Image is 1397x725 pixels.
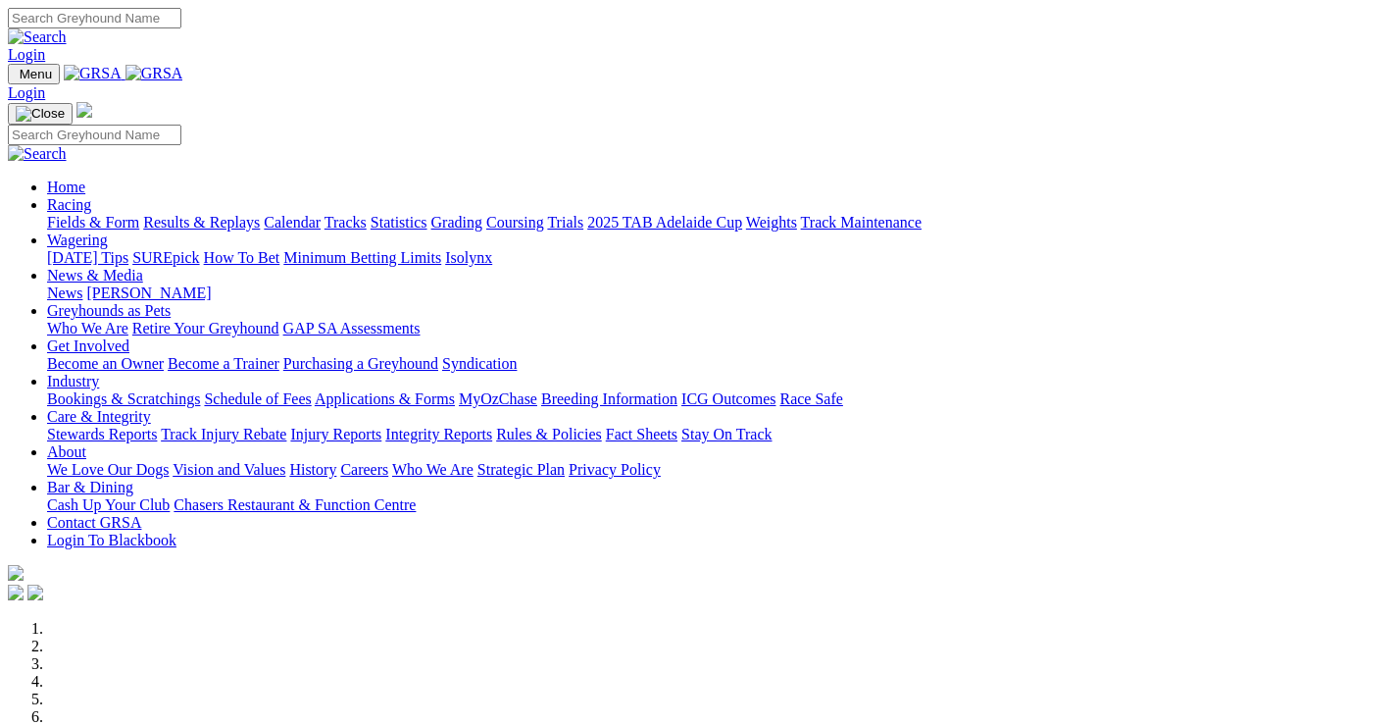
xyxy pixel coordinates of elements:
[289,461,336,478] a: History
[47,355,1389,373] div: Get Involved
[47,408,151,425] a: Care & Integrity
[76,102,92,118] img: logo-grsa-white.png
[392,461,474,478] a: Who We Are
[47,337,129,354] a: Get Involved
[283,355,438,372] a: Purchasing a Greyhound
[204,390,311,407] a: Schedule of Fees
[290,426,381,442] a: Injury Reports
[8,585,24,600] img: facebook.svg
[569,461,661,478] a: Privacy Policy
[20,67,52,81] span: Menu
[47,426,1389,443] div: Care & Integrity
[47,214,139,231] a: Fields & Form
[8,125,181,145] input: Search
[47,461,169,478] a: We Love Our Dogs
[47,390,1389,408] div: Industry
[161,426,286,442] a: Track Injury Rebate
[204,249,280,266] a: How To Bet
[746,214,797,231] a: Weights
[143,214,260,231] a: Results & Replays
[125,65,183,82] img: GRSA
[606,426,677,442] a: Fact Sheets
[168,355,279,372] a: Become a Trainer
[779,390,842,407] a: Race Safe
[8,46,45,63] a: Login
[173,461,285,478] a: Vision and Values
[47,232,108,248] a: Wagering
[8,565,24,581] img: logo-grsa-white.png
[132,320,279,337] a: Retire Your Greyhound
[47,479,133,495] a: Bar & Dining
[8,145,67,163] img: Search
[587,214,742,231] a: 2025 TAB Adelaide Cup
[47,532,176,548] a: Login To Blackbook
[47,196,91,213] a: Racing
[47,496,170,513] a: Cash Up Your Club
[174,496,416,513] a: Chasers Restaurant & Function Centre
[8,103,73,125] button: Toggle navigation
[47,179,85,195] a: Home
[8,64,60,84] button: Toggle navigation
[8,8,181,28] input: Search
[47,426,157,442] a: Stewards Reports
[324,214,367,231] a: Tracks
[486,214,544,231] a: Coursing
[47,461,1389,479] div: About
[47,355,164,372] a: Become an Owner
[385,426,492,442] a: Integrity Reports
[47,267,143,284] a: News & Media
[496,426,602,442] a: Rules & Policies
[47,249,1389,267] div: Wagering
[47,249,128,266] a: [DATE] Tips
[283,320,421,337] a: GAP SA Assessments
[47,390,200,407] a: Bookings & Scratchings
[16,106,65,122] img: Close
[541,390,677,407] a: Breeding Information
[315,390,455,407] a: Applications & Forms
[8,28,67,46] img: Search
[47,514,141,531] a: Contact GRSA
[132,249,199,266] a: SUREpick
[47,443,86,460] a: About
[547,214,583,231] a: Trials
[477,461,565,478] a: Strategic Plan
[283,249,441,266] a: Minimum Betting Limits
[47,285,1389,302] div: News & Media
[47,214,1389,232] div: Racing
[86,285,211,301] a: [PERSON_NAME]
[47,373,99,389] a: Industry
[801,214,922,231] a: Track Maintenance
[445,249,492,266] a: Isolynx
[459,390,537,407] a: MyOzChase
[681,426,772,442] a: Stay On Track
[47,320,128,337] a: Who We Are
[431,214,482,231] a: Grading
[442,355,517,372] a: Syndication
[8,84,45,101] a: Login
[681,390,775,407] a: ICG Outcomes
[47,302,171,319] a: Greyhounds as Pets
[371,214,427,231] a: Statistics
[64,65,122,82] img: GRSA
[264,214,321,231] a: Calendar
[47,320,1389,337] div: Greyhounds as Pets
[47,285,82,301] a: News
[47,496,1389,514] div: Bar & Dining
[27,585,43,600] img: twitter.svg
[340,461,388,478] a: Careers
